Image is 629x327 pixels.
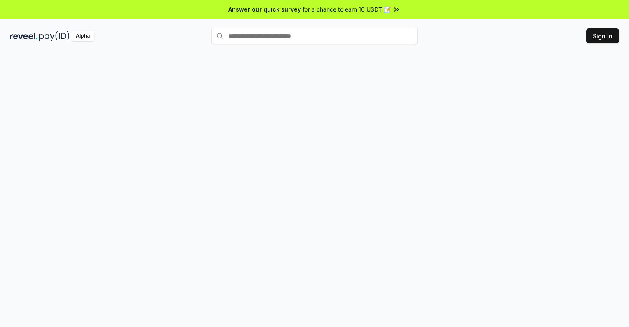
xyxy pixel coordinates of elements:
[586,28,619,43] button: Sign In
[71,31,94,41] div: Alpha
[303,5,391,14] span: for a chance to earn 10 USDT 📝
[228,5,301,14] span: Answer our quick survey
[10,31,38,41] img: reveel_dark
[39,31,70,41] img: pay_id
